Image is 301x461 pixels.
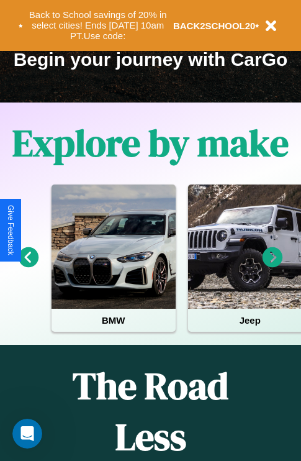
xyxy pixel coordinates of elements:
iframe: Intercom live chat [12,419,42,449]
h1: Explore by make [12,117,289,168]
button: Back to School savings of 20% in select cities! Ends [DATE] 10am PT.Use code: [23,6,173,45]
b: BACK2SCHOOL20 [173,21,256,31]
h4: BMW [52,309,176,332]
div: Give Feedback [6,205,15,255]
